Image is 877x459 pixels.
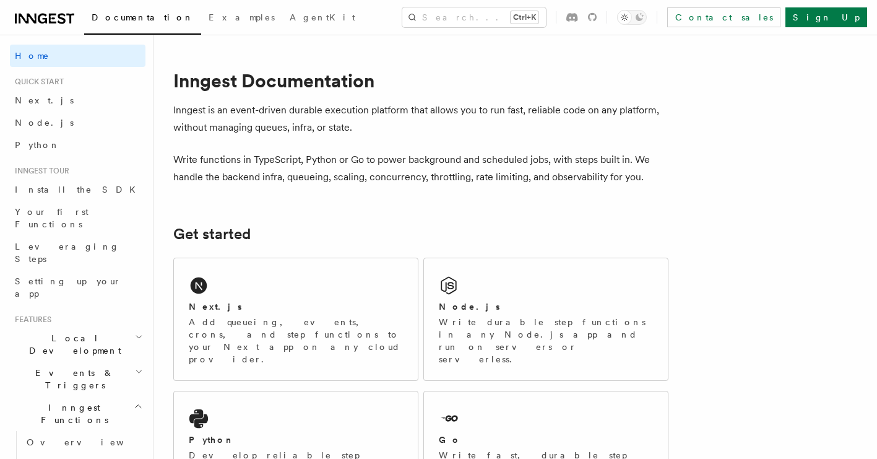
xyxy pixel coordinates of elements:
span: Install the SDK [15,185,143,195]
a: Node.jsWrite durable step functions in any Node.js app and run on servers or serverless. [423,258,668,381]
span: Node.js [15,118,74,128]
button: Toggle dark mode [617,10,647,25]
span: Quick start [10,77,64,87]
span: Your first Functions [15,207,89,229]
p: Inngest is an event-driven durable execution platform that allows you to run fast, reliable code ... [173,102,668,136]
h2: Python [189,434,235,446]
h2: Node.js [439,300,500,313]
p: Write durable step functions in any Node.js app and run on servers or serverless. [439,316,653,365]
a: Home [10,45,145,67]
button: Events & Triggers [10,362,145,396]
h2: Next.js [189,300,242,313]
span: Home [15,50,50,62]
button: Inngest Functions [10,396,145,431]
a: Your first Functions [10,201,145,235]
span: Examples [209,12,275,22]
a: Leveraging Steps [10,235,145,270]
span: Setting up your app [15,276,121,299]
span: Inngest Functions [10,401,134,426]
a: Sign Up [785,7,867,27]
a: Next.js [10,89,145,111]
p: Add queueing, events, crons, and step functions to your Next app on any cloud provider. [189,316,403,365]
h1: Inngest Documentation [173,69,668,92]
button: Search...Ctrl+K [402,7,546,27]
a: Get started [173,225,251,243]
a: Setting up your app [10,270,145,305]
span: Features [10,315,51,325]
span: Python [15,140,60,150]
a: Documentation [84,4,201,35]
a: Overview [22,431,145,453]
a: Python [10,134,145,156]
span: Local Development [10,332,135,357]
span: Overview [27,437,154,447]
h2: Go [439,434,461,446]
span: Leveraging Steps [15,242,119,264]
a: Examples [201,4,282,33]
span: Documentation [92,12,194,22]
span: Inngest tour [10,166,69,176]
a: Install the SDK [10,178,145,201]
a: AgentKit [282,4,363,33]
span: Next.js [15,95,74,105]
a: Contact sales [667,7,780,27]
span: AgentKit [290,12,355,22]
a: Node.js [10,111,145,134]
span: Events & Triggers [10,367,135,391]
button: Local Development [10,327,145,362]
kbd: Ctrl+K [511,11,538,24]
a: Next.jsAdd queueing, events, crons, and step functions to your Next app on any cloud provider. [173,258,418,381]
p: Write functions in TypeScript, Python or Go to power background and scheduled jobs, with steps bu... [173,151,668,186]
